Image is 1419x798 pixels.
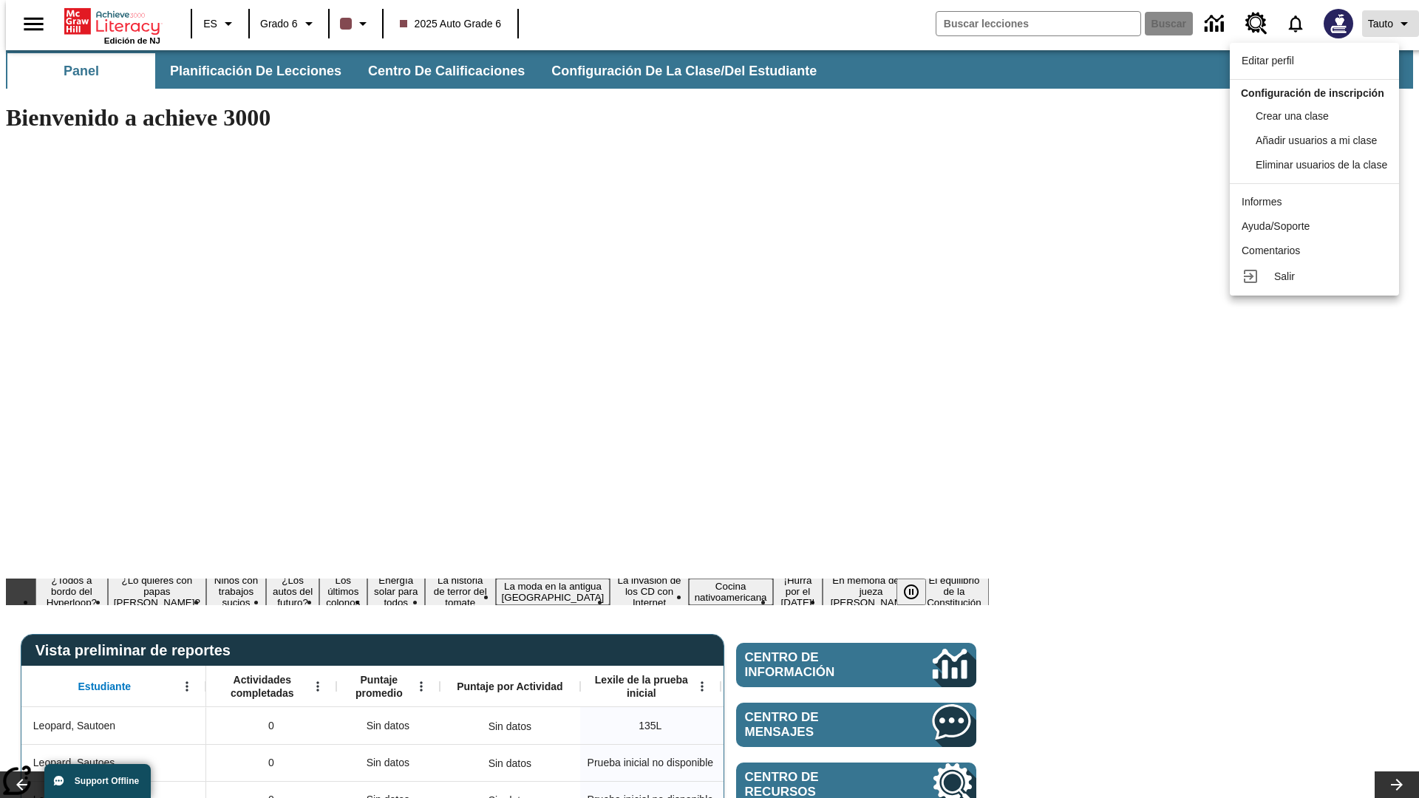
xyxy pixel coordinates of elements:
[1241,87,1384,99] span: Configuración de inscripción
[1242,55,1294,66] span: Editar perfil
[1274,270,1295,282] span: Salir
[1242,196,1282,208] span: Informes
[1256,159,1387,171] span: Eliminar usuarios de la clase
[1256,134,1377,146] span: Añadir usuarios a mi clase
[1256,110,1329,122] span: Crear una clase
[1242,220,1310,232] span: Ayuda/Soporte
[1242,245,1300,256] span: Comentarios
